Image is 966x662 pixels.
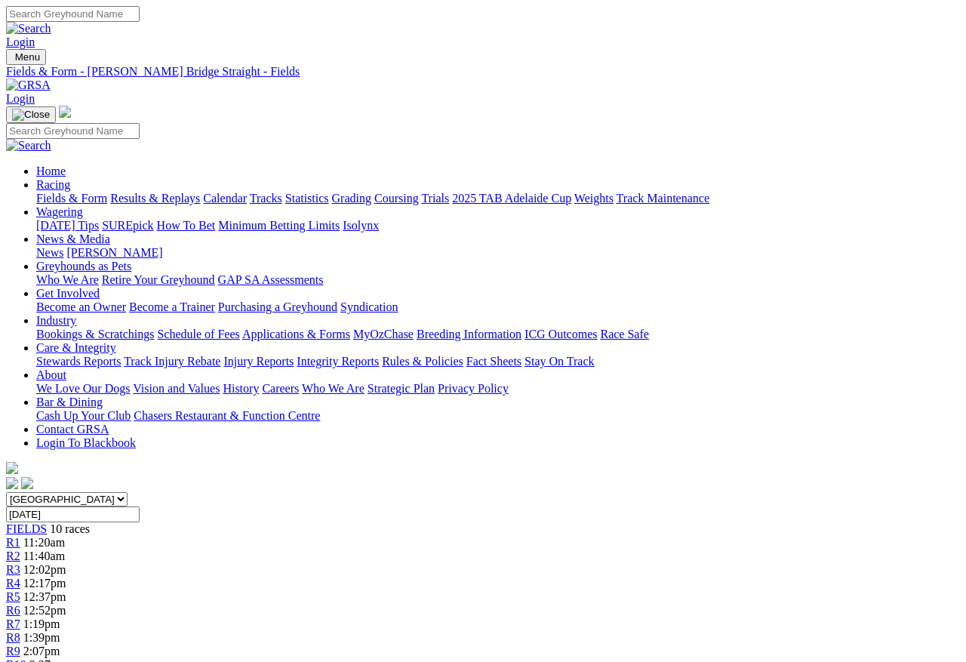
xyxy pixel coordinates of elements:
a: Strategic Plan [368,382,435,395]
a: Careers [262,382,299,395]
a: We Love Our Dogs [36,382,130,395]
a: MyOzChase [353,328,414,340]
input: Search [6,6,140,22]
a: About [36,368,66,381]
a: [DATE] Tips [36,219,99,232]
img: logo-grsa-white.png [59,106,71,118]
a: Who We Are [302,382,365,395]
a: Chasers Restaurant & Function Centre [134,409,320,422]
a: Login To Blackbook [36,436,136,449]
a: Weights [574,192,614,205]
span: 1:19pm [23,617,60,630]
a: Vision and Values [133,382,220,395]
a: Calendar [203,192,247,205]
a: Breeding Information [417,328,521,340]
span: R6 [6,604,20,617]
img: Search [6,22,51,35]
button: Toggle navigation [6,106,56,123]
a: FIELDS [6,522,47,535]
span: 1:39pm [23,631,60,644]
a: Cash Up Your Club [36,409,131,422]
a: Login [6,92,35,105]
span: 2:07pm [23,645,60,657]
a: Fields & Form - [PERSON_NAME] Bridge Straight - Fields [6,65,960,79]
a: How To Bet [157,219,216,232]
a: Coursing [374,192,419,205]
img: GRSA [6,79,51,92]
a: Login [6,35,35,48]
a: 2025 TAB Adelaide Cup [452,192,571,205]
a: SUREpick [102,219,153,232]
span: 12:02pm [23,563,66,576]
a: R7 [6,617,20,630]
a: R3 [6,563,20,576]
a: Track Maintenance [617,192,709,205]
div: Get Involved [36,300,960,314]
a: Rules & Policies [382,355,463,368]
a: Racing [36,178,70,191]
span: 12:52pm [23,604,66,617]
a: Schedule of Fees [157,328,239,340]
a: Minimum Betting Limits [218,219,340,232]
a: Applications & Forms [242,328,350,340]
a: Fact Sheets [466,355,521,368]
span: R9 [6,645,20,657]
span: 12:37pm [23,590,66,603]
button: Toggle navigation [6,49,46,65]
span: 10 races [50,522,90,535]
img: twitter.svg [21,477,33,489]
span: 12:17pm [23,577,66,590]
a: GAP SA Assessments [218,273,324,286]
span: Menu [15,51,40,63]
div: Wagering [36,219,960,232]
span: 11:40am [23,550,65,562]
a: Stay On Track [525,355,594,368]
a: R5 [6,590,20,603]
input: Search [6,123,140,139]
a: Track Injury Rebate [124,355,220,368]
a: Get Involved [36,287,100,300]
a: Who We Are [36,273,99,286]
a: Syndication [340,300,398,313]
a: Retire Your Greyhound [102,273,215,286]
div: Racing [36,192,960,205]
div: News & Media [36,246,960,260]
img: facebook.svg [6,477,18,489]
a: R8 [6,631,20,644]
a: Statistics [285,192,329,205]
a: Purchasing a Greyhound [218,300,337,313]
a: Bookings & Scratchings [36,328,154,340]
a: Privacy Policy [438,382,509,395]
a: Integrity Reports [297,355,379,368]
a: Injury Reports [223,355,294,368]
a: Fields & Form [36,192,107,205]
a: ICG Outcomes [525,328,597,340]
input: Select date [6,507,140,522]
a: R2 [6,550,20,562]
a: Become a Trainer [129,300,215,313]
a: [PERSON_NAME] [66,246,162,259]
span: R1 [6,536,20,549]
a: Become an Owner [36,300,126,313]
a: News & Media [36,232,110,245]
div: Care & Integrity [36,355,960,368]
img: logo-grsa-white.png [6,462,18,474]
span: 11:20am [23,536,65,549]
div: Industry [36,328,960,341]
a: Stewards Reports [36,355,121,368]
img: Search [6,139,51,152]
a: News [36,246,63,259]
a: Industry [36,314,76,327]
a: Greyhounds as Pets [36,260,131,272]
a: Isolynx [343,219,379,232]
img: Close [12,109,50,121]
a: R4 [6,577,20,590]
div: Bar & Dining [36,409,960,423]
